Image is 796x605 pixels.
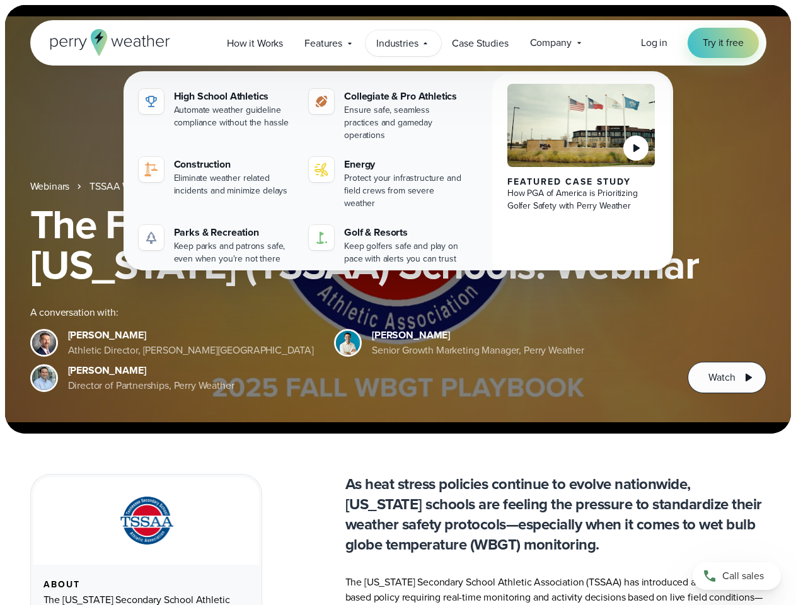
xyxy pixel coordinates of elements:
img: proathletics-icon@2x-1.svg [314,94,329,109]
a: construction perry weather Construction Eliminate weather related incidents and minimize delays [134,152,299,202]
span: Case Studies [452,36,508,51]
button: Watch [688,362,766,393]
a: How it Works [216,30,294,56]
img: highschool-icon.svg [144,94,159,109]
img: Spencer Patton, Perry Weather [336,331,360,355]
span: Company [530,35,572,50]
span: Try it free [703,35,743,50]
div: [PERSON_NAME] [68,363,234,378]
a: PGA of America, Frisco Campus Featured Case Study How PGA of America is Prioritizing Golfer Safet... [492,74,671,280]
a: Collegiate & Pro Athletics Ensure safe, seamless practices and gameday operations [304,84,470,147]
div: Protect your infrastructure and field crews from severe weather [344,172,464,210]
span: Call sales [722,568,764,584]
img: PGA of America, Frisco Campus [507,84,655,167]
div: Featured Case Study [507,177,655,187]
div: Collegiate & Pro Athletics [344,89,464,104]
div: [PERSON_NAME] [68,328,314,343]
div: Director of Partnerships, Perry Weather [68,378,234,393]
img: Brian Wyatt [32,331,56,355]
img: TSSAA-Tennessee-Secondary-School-Athletic-Association.svg [104,492,188,550]
div: Senior Growth Marketing Manager, Perry Weather [372,343,584,358]
a: Webinars [30,179,70,194]
div: Athletic Director, [PERSON_NAME][GEOGRAPHIC_DATA] [68,343,314,358]
img: Jeff Wood [32,366,56,390]
span: Watch [708,370,735,385]
h1: The Fall WBGT Playbook for [US_STATE] (TSSAA) Schools: Webinar [30,204,766,285]
span: Features [304,36,342,51]
span: Industries [376,36,418,51]
a: Energy Protect your infrastructure and field crews from severe weather [304,152,470,215]
div: Eliminate weather related incidents and minimize delays [174,172,294,197]
div: Automate weather guideline compliance without the hassle [174,104,294,129]
a: Case Studies [441,30,519,56]
img: parks-icon-grey.svg [144,230,159,245]
div: Golf & Resorts [344,225,464,240]
a: Parks & Recreation Keep parks and patrons safe, even when you're not there [134,220,299,270]
span: How it Works [227,36,283,51]
div: A conversation with: [30,305,668,320]
div: High School Athletics [174,89,294,104]
div: About [43,580,249,590]
div: Keep parks and patrons safe, even when you're not there [174,240,294,265]
p: As heat stress policies continue to evolve nationwide, [US_STATE] schools are feeling the pressur... [345,474,766,555]
a: Try it free [688,28,758,58]
div: [PERSON_NAME] [372,328,584,343]
div: Keep golfers safe and play on pace with alerts you can trust [344,240,464,265]
a: Call sales [693,562,781,590]
a: Log in [641,35,667,50]
a: TSSAA WBGT Fall Playbook [89,179,209,194]
div: Ensure safe, seamless practices and gameday operations [344,104,464,142]
div: Energy [344,157,464,172]
div: Parks & Recreation [174,225,294,240]
div: Construction [174,157,294,172]
img: golf-iconV2.svg [314,230,329,245]
a: Golf & Resorts Keep golfers safe and play on pace with alerts you can trust [304,220,470,270]
img: construction perry weather [144,162,159,177]
a: High School Athletics Automate weather guideline compliance without the hassle [134,84,299,134]
div: How PGA of America is Prioritizing Golfer Safety with Perry Weather [507,187,655,212]
img: energy-icon@2x-1.svg [314,162,329,177]
nav: Breadcrumb [30,179,766,194]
